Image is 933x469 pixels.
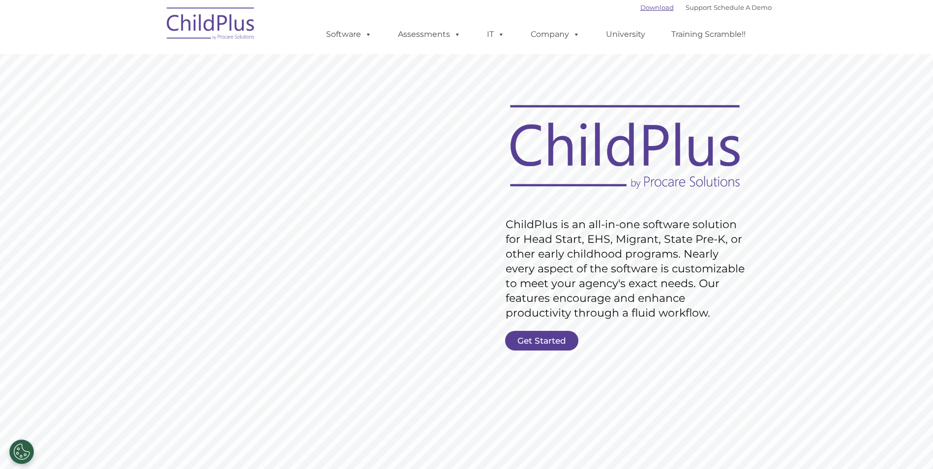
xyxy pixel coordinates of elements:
[640,3,772,11] font: |
[506,217,750,321] rs-layer: ChildPlus is an all-in-one software solution for Head Start, EHS, Migrant, State Pre-K, or other ...
[686,3,712,11] a: Support
[9,440,34,464] button: Cookies Settings
[388,25,471,44] a: Assessments
[477,25,514,44] a: IT
[596,25,655,44] a: University
[714,3,772,11] a: Schedule A Demo
[316,25,382,44] a: Software
[772,363,933,469] iframe: Chat Widget
[505,331,578,351] a: Get Started
[162,0,260,50] img: ChildPlus by Procare Solutions
[521,25,590,44] a: Company
[640,3,674,11] a: Download
[662,25,755,44] a: Training Scramble!!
